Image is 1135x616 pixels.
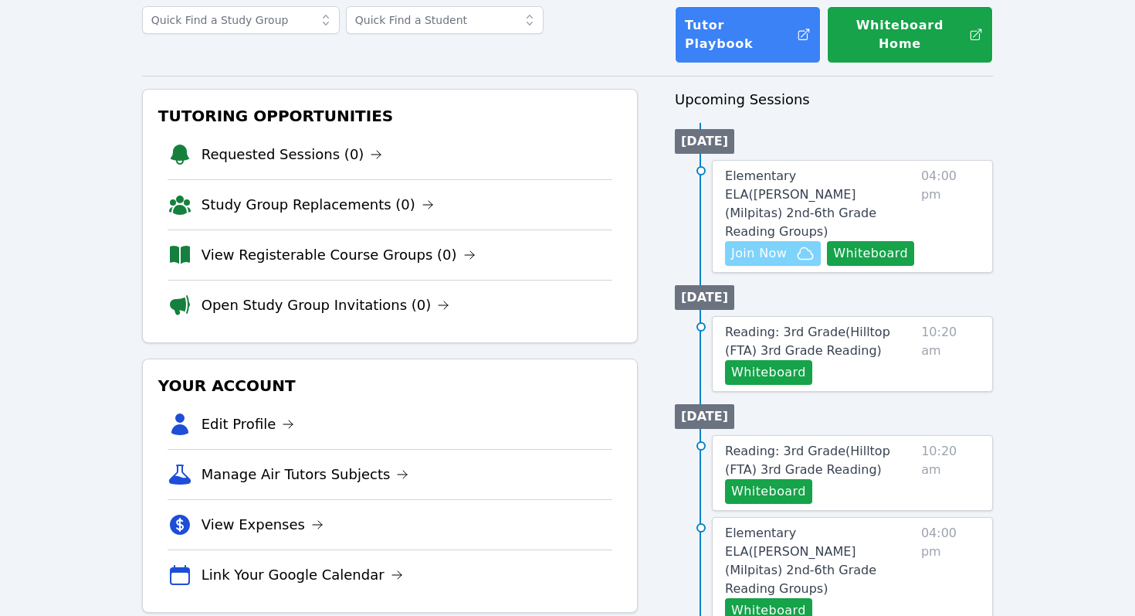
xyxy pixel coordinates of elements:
span: 10:20 am [921,323,980,385]
a: Manage Air Tutors Subjects [202,464,409,485]
a: View Registerable Course Groups (0) [202,244,476,266]
button: Whiteboard Home [827,6,993,63]
span: Elementary ELA ( [PERSON_NAME] (Milpitas) 2nd-6th Grade Reading Groups ) [725,526,876,596]
a: Reading: 3rd Grade(Hilltop (FTA) 3rd Grade Reading) [725,442,915,479]
span: 04:00 pm [921,167,980,266]
h3: Tutoring Opportunities [155,102,625,130]
a: Elementary ELA([PERSON_NAME] (Milpitas) 2nd-6th Grade Reading Groups) [725,167,915,241]
a: Requested Sessions (0) [202,144,383,165]
span: Reading: 3rd Grade ( Hilltop (FTA) 3rd Grade Reading ) [725,444,890,477]
input: Quick Find a Student [346,6,544,34]
span: 10:20 am [921,442,980,504]
h3: Upcoming Sessions [675,89,993,111]
input: Quick Find a Study Group [142,6,340,34]
span: Reading: 3rd Grade ( Hilltop (FTA) 3rd Grade Reading ) [725,325,890,358]
li: [DATE] [675,285,734,310]
span: Elementary ELA ( [PERSON_NAME] (Milpitas) 2nd-6th Grade Reading Groups ) [725,168,876,239]
a: Open Study Group Invitations (0) [202,294,450,316]
a: Reading: 3rd Grade(Hilltop (FTA) 3rd Grade Reading) [725,323,915,360]
li: [DATE] [675,404,734,429]
a: Tutor Playbook [675,6,821,63]
a: Edit Profile [202,414,295,435]
button: Whiteboard [827,241,914,266]
h3: Your Account [155,372,625,400]
button: Whiteboard [725,360,812,385]
a: Study Group Replacements (0) [202,194,434,216]
li: [DATE] [675,129,734,154]
a: Elementary ELA([PERSON_NAME] (Milpitas) 2nd-6th Grade Reading Groups) [725,524,915,598]
button: Join Now [725,241,821,266]
a: View Expenses [202,514,324,536]
span: Join Now [731,244,787,263]
a: Link Your Google Calendar [202,564,403,586]
button: Whiteboard [725,479,812,504]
